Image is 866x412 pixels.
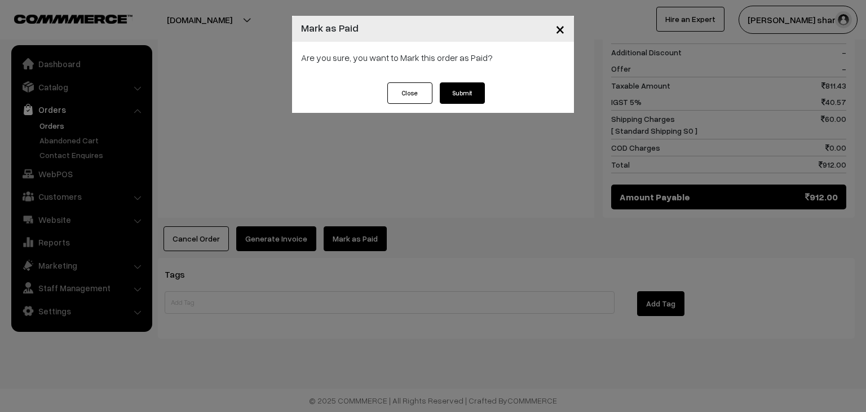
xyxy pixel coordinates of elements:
h4: Mark as Paid [301,20,359,36]
p: Are you sure, you want to Mark this order as Paid? [301,51,565,64]
button: Close [387,82,432,104]
button: Submit [440,82,485,104]
button: Close [546,11,574,46]
span: × [555,18,565,39]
